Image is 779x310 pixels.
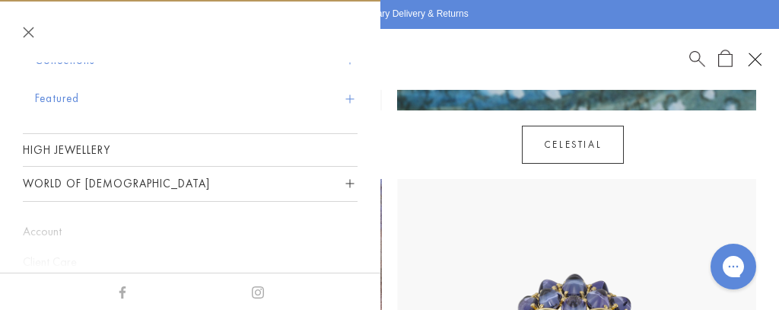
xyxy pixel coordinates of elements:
[252,283,264,299] a: Instagram
[522,126,624,164] a: Celestial
[303,7,468,22] p: Enjoy Complimentary Delivery & Returns
[23,223,358,240] a: Account
[689,50,705,69] a: Search
[718,50,733,69] a: Open Shopping Bag
[35,79,358,118] button: Featured
[23,254,358,270] a: Client Care
[23,134,358,166] a: High Jewellery
[703,238,764,295] iframe: Gorgias live chat messenger
[23,27,34,38] button: Close navigation
[23,167,358,201] button: World of [DEMOGRAPHIC_DATA]
[742,46,768,72] button: Open navigation
[116,283,129,299] a: Facebook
